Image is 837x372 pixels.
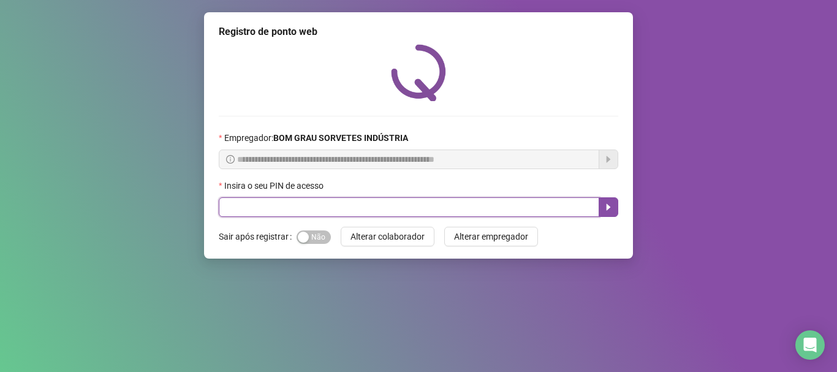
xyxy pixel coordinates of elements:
label: Sair após registrar [219,227,297,246]
span: info-circle [226,155,235,164]
strong: BOM GRAU SORVETES INDÚSTRIA [273,133,408,143]
span: caret-right [604,202,613,212]
span: Alterar colaborador [350,230,425,243]
div: Open Intercom Messenger [795,330,825,360]
img: QRPoint [391,44,446,101]
button: Alterar empregador [444,227,538,246]
button: Alterar colaborador [341,227,434,246]
div: Registro de ponto web [219,25,618,39]
span: Alterar empregador [454,230,528,243]
label: Insira o seu PIN de acesso [219,179,331,192]
span: Empregador : [224,131,408,145]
